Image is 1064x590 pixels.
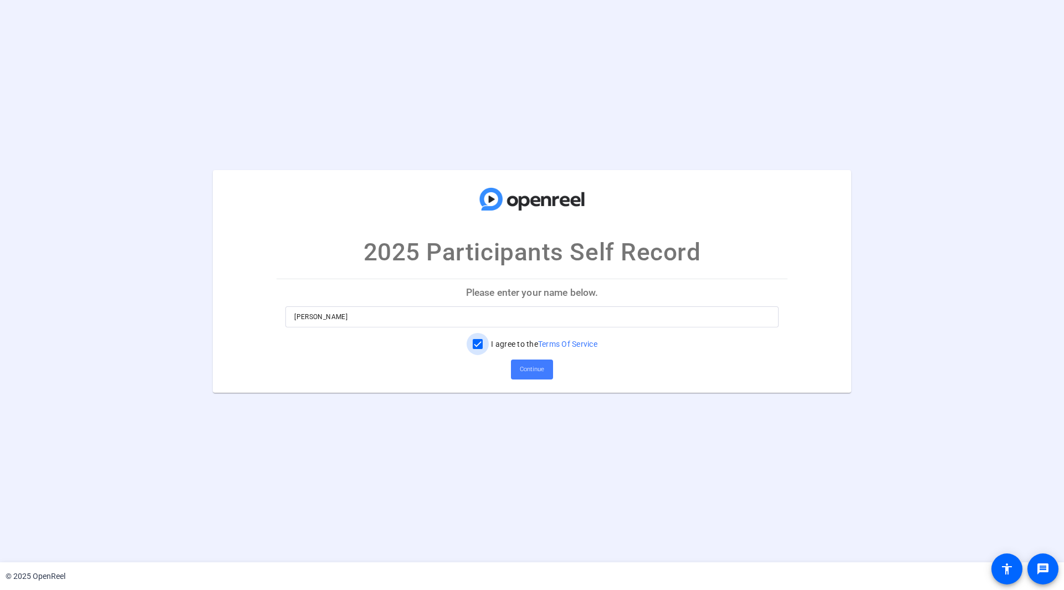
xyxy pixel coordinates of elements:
[489,338,597,350] label: I agree to the
[364,234,701,270] p: 2025 Participants Self Record
[1036,562,1050,576] mat-icon: message
[277,279,787,306] p: Please enter your name below.
[511,360,553,379] button: Continue
[520,361,544,378] span: Continue
[1000,562,1014,576] mat-icon: accessibility
[294,310,770,324] input: Enter your name
[538,340,597,348] a: Terms Of Service
[6,571,65,582] div: © 2025 OpenReel
[477,181,587,217] img: company-logo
